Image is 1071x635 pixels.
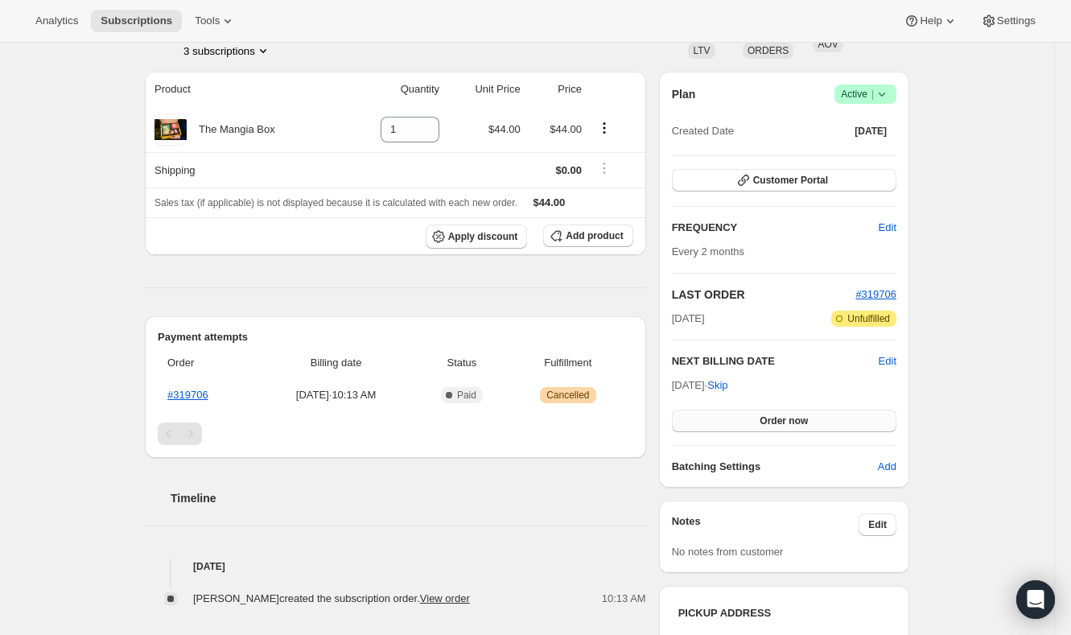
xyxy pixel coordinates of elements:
[818,39,838,50] span: AOV
[420,592,470,604] a: View order
[555,164,582,176] span: $0.00
[566,229,623,242] span: Add product
[859,513,896,536] button: Edit
[193,592,470,604] span: [PERSON_NAME] created the subscription order.
[1016,580,1055,619] div: Open Intercom Messenger
[183,43,271,59] button: Product actions
[855,288,896,300] a: #319706
[158,345,256,381] th: Order
[707,377,727,394] span: Skip
[841,86,890,102] span: Active
[672,123,734,139] span: Created Date
[171,490,646,506] h2: Timeline
[878,459,896,475] span: Add
[672,513,859,536] h3: Notes
[672,311,705,327] span: [DATE]
[868,518,887,531] span: Edit
[879,353,896,369] button: Edit
[672,220,879,236] h2: FREQUENCY
[513,355,624,371] span: Fulfillment
[753,174,828,187] span: Customer Portal
[672,86,696,102] h2: Plan
[488,123,521,135] span: $44.00
[869,215,906,241] button: Edit
[158,329,633,345] h2: Payment attempts
[448,230,518,243] span: Apply discount
[997,14,1036,27] span: Settings
[195,14,220,27] span: Tools
[879,220,896,236] span: Edit
[672,459,878,475] h6: Batching Settings
[698,373,737,398] button: Skip
[145,559,646,575] h4: [DATE]
[26,10,88,32] button: Analytics
[602,591,646,607] span: 10:13 AM
[426,225,528,249] button: Apply discount
[672,353,879,369] h2: NEXT BILLING DATE
[187,122,275,138] div: The Mangia Box
[421,355,503,371] span: Status
[145,72,344,107] th: Product
[158,423,633,445] nav: Pagination
[920,14,941,27] span: Help
[672,379,728,391] span: [DATE] ·
[185,10,245,32] button: Tools
[261,355,411,371] span: Billing date
[591,159,617,177] button: Shipping actions
[543,225,632,247] button: Add product
[91,10,182,32] button: Subscriptions
[154,197,517,208] span: Sales tax (if applicable) is not displayed because it is calculated with each new order.
[344,72,444,107] th: Quantity
[533,196,566,208] span: $44.00
[855,125,887,138] span: [DATE]
[678,605,890,621] h3: PICKUP ADDRESS
[457,389,476,402] span: Paid
[546,389,589,402] span: Cancelled
[672,546,784,558] span: No notes from customer
[167,389,208,401] a: #319706
[444,72,525,107] th: Unit Price
[591,119,617,137] button: Product actions
[871,88,874,101] span: |
[525,72,587,107] th: Price
[672,169,896,192] button: Customer Portal
[672,287,856,303] h2: LAST ORDER
[760,414,808,427] span: Order now
[693,45,710,56] span: LTV
[550,123,582,135] span: $44.00
[855,287,896,303] button: #319706
[845,120,896,142] button: [DATE]
[672,410,896,432] button: Order now
[868,454,906,480] button: Add
[971,10,1045,32] button: Settings
[672,245,744,258] span: Every 2 months
[101,14,172,27] span: Subscriptions
[847,312,890,325] span: Unfulfilled
[145,152,344,188] th: Shipping
[35,14,78,27] span: Analytics
[748,45,789,56] span: ORDERS
[894,10,967,32] button: Help
[261,387,411,403] span: [DATE] · 10:13 AM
